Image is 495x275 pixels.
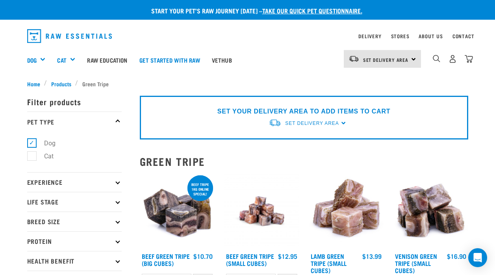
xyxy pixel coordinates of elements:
[27,56,37,65] a: Dog
[206,44,238,76] a: Vethub
[217,107,390,116] p: SET YOUR DELIVERY AREA TO ADD ITEMS TO CART
[32,151,57,161] label: Cat
[447,253,466,260] div: $16.90
[27,251,122,271] p: Health Benefit
[21,26,475,46] nav: dropdown navigation
[27,92,122,111] p: Filter products
[391,35,410,37] a: Stores
[419,35,443,37] a: About Us
[393,174,468,249] img: 1079 Green Tripe Venison 01
[142,254,190,265] a: Beef Green Tripe (Big Cubes)
[311,254,347,272] a: Lamb Green Tripe (Small Cubes)
[57,56,66,65] a: Cat
[449,55,457,63] img: user.png
[27,29,112,43] img: Raw Essentials Logo
[27,231,122,251] p: Protein
[140,174,215,249] img: 1044 Green Tripe Beef
[27,80,44,88] a: Home
[362,253,382,260] div: $13.99
[395,254,437,272] a: Venison Green Tripe (Small Cubes)
[27,111,122,131] p: Pet Type
[269,119,281,127] img: van-moving.png
[32,138,59,148] label: Dog
[349,55,359,62] img: van-moving.png
[224,174,299,249] img: Beef Tripe Bites 1634
[363,58,409,61] span: Set Delivery Area
[193,253,213,260] div: $10.70
[27,172,122,192] p: Experience
[452,35,475,37] a: Contact
[27,212,122,231] p: Breed Size
[187,178,213,200] div: Beef tripe 1kg online special!
[47,80,75,88] a: Products
[81,44,133,76] a: Raw Education
[140,155,468,167] h2: Green Tripe
[27,80,40,88] span: Home
[468,248,487,267] div: Open Intercom Messenger
[309,174,384,249] img: 1133 Green Tripe Lamb Small Cubes 01
[27,80,468,88] nav: breadcrumbs
[465,55,473,63] img: home-icon@2x.png
[133,44,206,76] a: Get started with Raw
[226,254,274,265] a: Beef Green Tripe (Small Cubes)
[285,121,339,126] span: Set Delivery Area
[433,55,440,62] img: home-icon-1@2x.png
[51,80,71,88] span: Products
[358,35,381,37] a: Delivery
[27,192,122,212] p: Life Stage
[262,9,362,12] a: take our quick pet questionnaire.
[278,253,297,260] div: $12.95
